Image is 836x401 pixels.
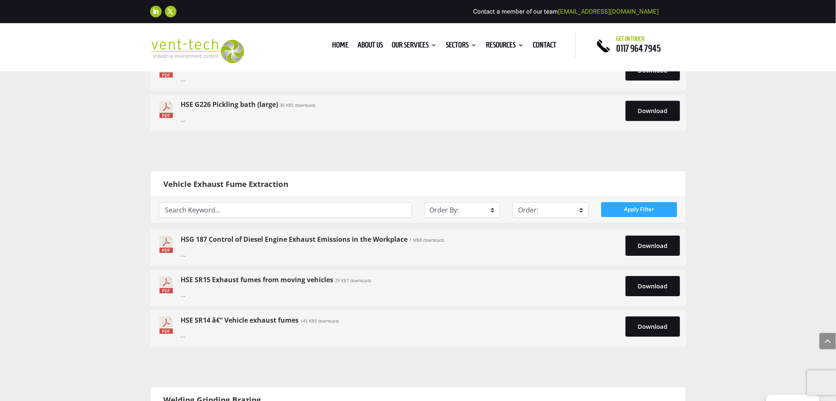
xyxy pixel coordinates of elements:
a: 0117 964 7945 [617,43,661,53]
span: Get in touch [617,35,645,42]
button: Apply Filter [601,202,678,217]
a: HSE SR15 Exhaust fumes from moving vehicles [181,275,334,284]
a: Download [626,101,680,120]
img: Icon [156,316,176,334]
a: Contact [533,42,557,51]
a: HSE SR14 â€“ Vehicle exhaust fumes [181,316,299,325]
div: ... [181,236,626,259]
a: HSG 187 Control of Diesel Engine Exhaust Emissions in the Workplace [181,235,408,244]
span: Contact a member of our team [473,8,659,15]
a: [EMAIL_ADDRESS][DOMAIN_NAME] [558,8,659,15]
a: Sectors [446,42,477,51]
img: Icon [156,236,176,253]
a: HSE G226 Pickling bath (large) [181,100,278,109]
a: Download [626,236,680,255]
img: Icon [156,101,176,118]
span: 29 KB 7 downloads [335,278,372,283]
div: ... [181,316,626,340]
a: Follow on LinkedIn [150,6,162,17]
a: Download [626,276,680,296]
h3: Vehicle Exhaust Fume Extraction [164,179,678,189]
img: Icon [156,276,176,293]
div: ... [181,276,626,300]
img: 2023-09-27T08_35_16.549ZVENT-TECH---Clear-background [150,39,245,63]
a: Home [332,42,349,51]
a: Resources [486,42,524,51]
input: Search Keyword... [159,202,412,218]
span: 145 KB 9 downloads [301,318,339,324]
a: Our Services [392,42,437,51]
div: ... [181,101,626,125]
a: About us [358,42,383,51]
span: 1 MB 8 downloads [410,237,445,243]
a: Follow on X [165,6,177,17]
a: Download [626,316,680,336]
span: 36 KB 5 downloads [280,102,316,108]
div: ... [181,60,626,84]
